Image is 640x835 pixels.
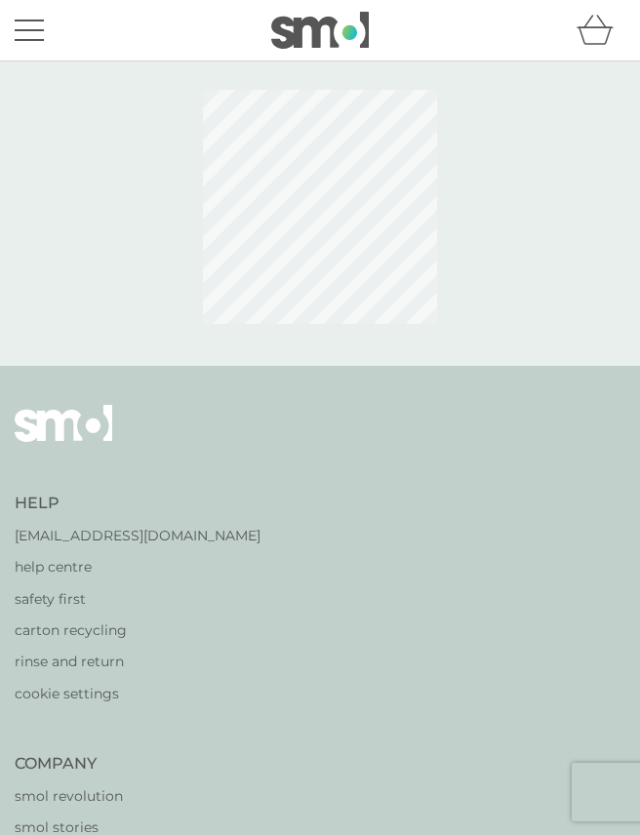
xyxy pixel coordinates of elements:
a: cookie settings [15,683,260,704]
a: safety first [15,588,260,610]
h4: Company [15,753,196,775]
a: [EMAIL_ADDRESS][DOMAIN_NAME] [15,525,260,546]
img: smol [271,12,369,49]
button: menu [15,12,44,49]
a: smol revolution [15,785,196,807]
a: rinse and return [15,651,260,672]
img: smol [15,405,112,471]
a: help centre [15,556,260,577]
div: basket [577,11,625,50]
h4: Help [15,493,260,514]
a: carton recycling [15,619,260,641]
